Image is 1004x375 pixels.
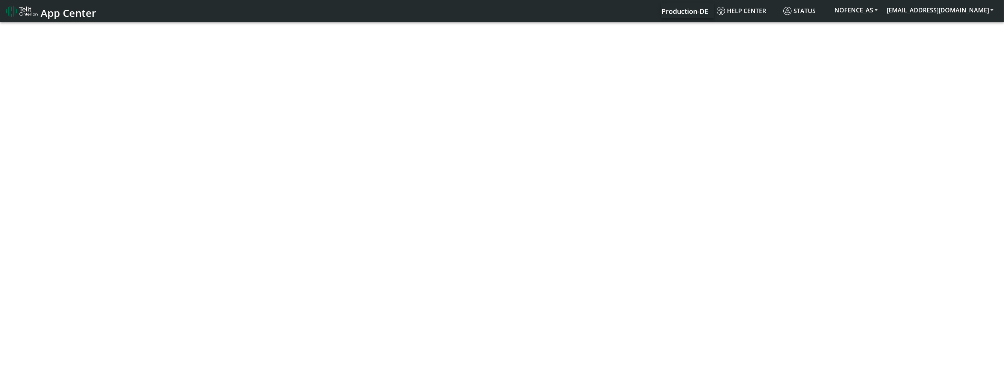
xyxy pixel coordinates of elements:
[830,3,882,17] button: NOFENCE_AS
[714,3,780,18] a: Help center
[783,7,792,15] img: status.svg
[780,3,830,18] a: Status
[783,7,816,15] span: Status
[6,5,38,17] img: logo-telit-cinterion-gw-new.png
[661,3,708,18] a: Your current platform instance
[882,3,998,17] button: [EMAIL_ADDRESS][DOMAIN_NAME]
[717,7,766,15] span: Help center
[41,6,96,20] span: App Center
[6,3,95,19] a: App Center
[717,7,725,15] img: knowledge.svg
[662,7,708,16] span: Production-DE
